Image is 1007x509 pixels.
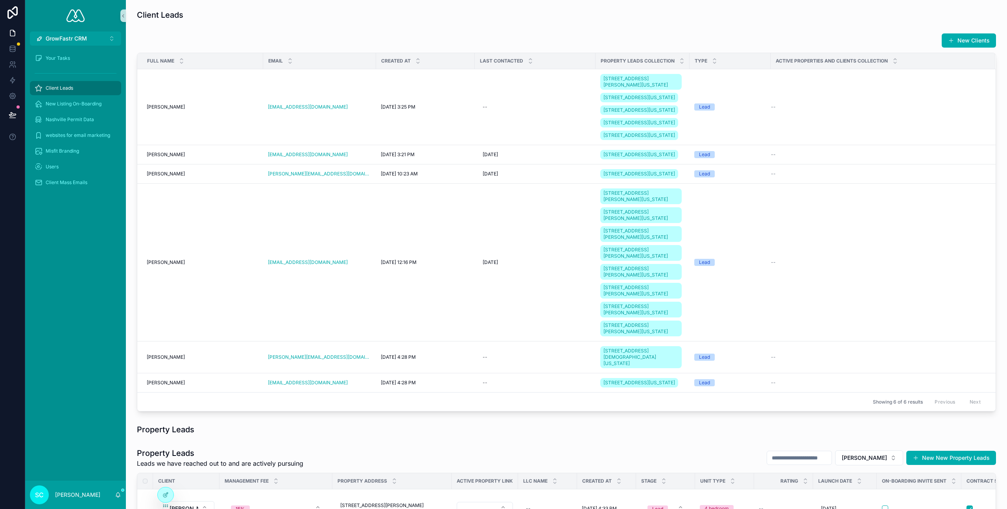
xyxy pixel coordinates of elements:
[603,171,675,177] span: [STREET_ADDRESS][US_STATE]
[771,171,985,177] a: --
[600,378,678,387] a: [STREET_ADDRESS][US_STATE]
[483,380,487,386] div: --
[268,104,371,110] a: [EMAIL_ADDRESS][DOMAIN_NAME]
[842,454,887,462] span: [PERSON_NAME]
[147,171,258,177] a: [PERSON_NAME]
[147,259,258,266] a: [PERSON_NAME]
[147,58,174,64] span: Full Name
[483,259,498,266] span: [DATE]
[46,85,73,91] span: Client Leads
[483,151,498,158] span: [DATE]
[882,478,946,484] span: On-boarding Invite Sent
[46,35,87,42] span: GrowFastr CRM
[694,103,766,111] a: Lead
[147,171,185,177] span: [PERSON_NAME]
[147,354,185,360] span: [PERSON_NAME]
[600,169,678,179] a: [STREET_ADDRESS][US_STATE]
[780,478,798,484] span: Rating
[381,380,470,386] a: [DATE] 4:28 PM
[381,104,470,110] a: [DATE] 3:25 PM
[771,104,985,110] a: --
[381,354,470,360] a: [DATE] 4:28 PM
[699,354,710,361] div: Lead
[30,97,121,111] a: New Listing On-Boarding
[268,259,348,266] a: [EMAIL_ADDRESS][DOMAIN_NAME]
[46,148,79,154] span: Misfit Branding
[600,74,682,90] a: [STREET_ADDRESS][PERSON_NAME][US_STATE]
[483,354,487,360] div: --
[600,207,682,223] a: [STREET_ADDRESS][PERSON_NAME][US_STATE]
[268,171,371,177] a: [PERSON_NAME][EMAIL_ADDRESS][DOMAIN_NAME]
[942,33,996,48] button: New Clients
[137,424,194,435] h1: Property Leads
[776,58,888,64] span: Active properties and clients collection
[600,118,678,127] a: [STREET_ADDRESS][US_STATE]
[457,478,513,484] span: Active Property Link
[30,51,121,65] a: Your Tasks
[600,346,682,368] a: [STREET_ADDRESS][DEMOGRAPHIC_DATA][US_STATE]
[268,151,371,158] a: [EMAIL_ADDRESS][DOMAIN_NAME]
[699,151,710,158] div: Lead
[700,478,725,484] span: Unit type
[147,259,185,266] span: [PERSON_NAME]
[603,132,675,138] span: [STREET_ADDRESS][US_STATE]
[600,93,678,102] a: [STREET_ADDRESS][US_STATE]
[603,247,679,259] span: [STREET_ADDRESS][PERSON_NAME][US_STATE]
[480,148,591,161] a: [DATE]
[699,259,710,266] div: Lead
[137,459,303,468] span: Leads we have reached out to and are actively pursuing
[603,209,679,221] span: [STREET_ADDRESS][PERSON_NAME][US_STATE]
[268,380,371,386] a: [EMAIL_ADDRESS][DOMAIN_NAME]
[523,478,548,484] span: LLC Name
[147,380,185,386] span: [PERSON_NAME]
[480,58,523,64] span: Last Contacted
[603,284,679,297] span: [STREET_ADDRESS][PERSON_NAME][US_STATE]
[268,354,371,360] a: [PERSON_NAME][EMAIL_ADDRESS][DOMAIN_NAME]
[381,171,418,177] span: [DATE] 10:23 AM
[600,72,685,142] a: [STREET_ADDRESS][PERSON_NAME][US_STATE][STREET_ADDRESS][US_STATE][STREET_ADDRESS][US_STATE][STREE...
[641,478,657,484] span: Stage
[46,101,101,107] span: New Listing On-Boarding
[268,380,348,386] a: [EMAIL_ADDRESS][DOMAIN_NAME]
[381,259,470,266] a: [DATE] 12:16 PM
[600,264,682,280] a: [STREET_ADDRESS][PERSON_NAME][US_STATE]
[381,151,415,158] span: [DATE] 3:21 PM
[600,283,682,299] a: [STREET_ADDRESS][PERSON_NAME][US_STATE]
[600,302,682,317] a: [STREET_ADDRESS][PERSON_NAME][US_STATE]
[480,351,591,363] a: --
[55,491,100,499] p: [PERSON_NAME]
[771,380,985,386] a: --
[600,188,682,204] a: [STREET_ADDRESS][PERSON_NAME][US_STATE]
[603,380,675,386] span: [STREET_ADDRESS][US_STATE]
[603,190,679,203] span: [STREET_ADDRESS][PERSON_NAME][US_STATE]
[46,179,87,186] span: Client Mass Emails
[46,132,110,138] span: websites for email marketing
[582,478,612,484] span: Created at
[268,58,283,64] span: Email
[381,380,416,386] span: [DATE] 4:28 PM
[600,150,678,159] a: [STREET_ADDRESS][US_STATE]
[30,31,121,46] button: Select Button
[338,478,387,484] span: Property address
[603,322,679,335] span: [STREET_ADDRESS][PERSON_NAME][US_STATE]
[906,451,996,465] button: New New Property Leads
[480,376,591,389] a: --
[694,151,766,158] a: Lead
[30,81,121,95] a: Client Leads
[381,259,417,266] span: [DATE] 12:16 PM
[30,128,121,142] a: websites for email marketing
[694,259,766,266] a: Lead
[381,171,470,177] a: [DATE] 10:23 AM
[601,58,675,64] span: Property leads collection
[603,228,679,240] span: [STREET_ADDRESS][PERSON_NAME][US_STATE]
[603,303,679,316] span: [STREET_ADDRESS][PERSON_NAME][US_STATE]
[480,101,591,113] a: --
[835,450,903,465] button: Select Button
[603,94,675,101] span: [STREET_ADDRESS][US_STATE]
[25,46,126,200] div: scrollable content
[694,170,766,177] a: Lead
